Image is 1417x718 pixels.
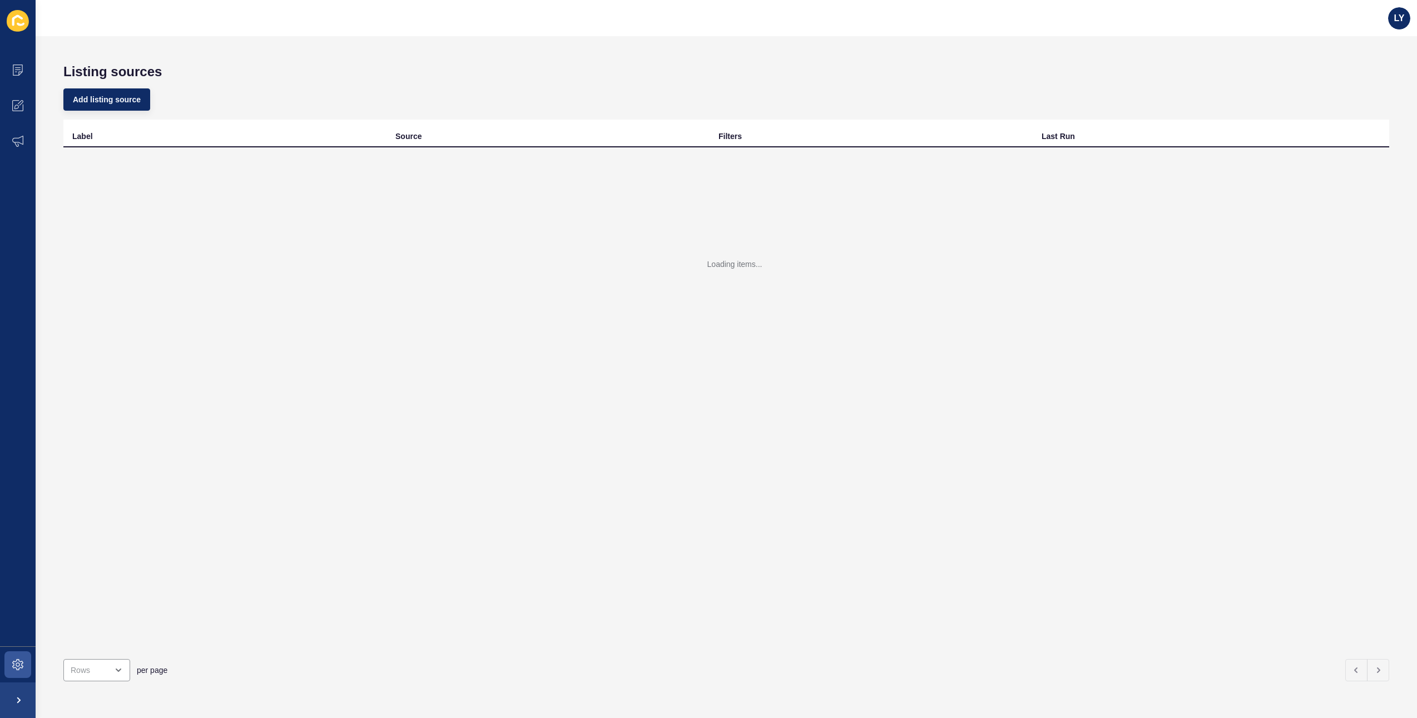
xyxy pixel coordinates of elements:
span: Add listing source [73,94,141,105]
div: Source [395,131,422,142]
h1: Listing sources [63,64,1389,80]
span: LY [1394,13,1405,24]
div: Last Run [1042,131,1075,142]
div: open menu [63,659,130,681]
div: Filters [719,131,742,142]
div: Loading items... [707,259,762,270]
span: per page [137,665,167,676]
div: Label [72,131,93,142]
button: Add listing source [63,88,150,111]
